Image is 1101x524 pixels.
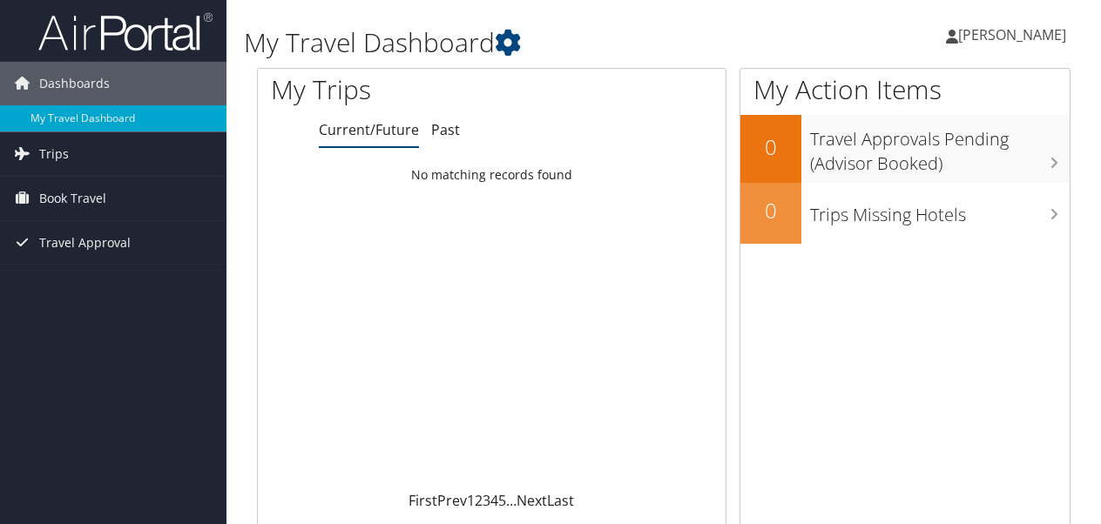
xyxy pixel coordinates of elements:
[740,132,801,162] h2: 0
[38,11,213,52] img: airportal-logo.png
[506,491,517,510] span: …
[740,196,801,225] h2: 0
[547,491,574,510] a: Last
[409,491,437,510] a: First
[319,120,419,139] a: Current/Future
[810,194,1070,227] h3: Trips Missing Hotels
[946,9,1084,61] a: [PERSON_NAME]
[271,71,517,108] h1: My Trips
[39,132,69,176] span: Trips
[517,491,547,510] a: Next
[810,118,1070,176] h3: Travel Approvals Pending (Advisor Booked)
[39,62,110,105] span: Dashboards
[958,25,1066,44] span: [PERSON_NAME]
[740,183,1070,244] a: 0Trips Missing Hotels
[467,491,475,510] a: 1
[39,177,106,220] span: Book Travel
[498,491,506,510] a: 5
[244,24,804,61] h1: My Travel Dashboard
[740,71,1070,108] h1: My Action Items
[483,491,490,510] a: 3
[437,491,467,510] a: Prev
[258,159,726,191] td: No matching records found
[431,120,460,139] a: Past
[740,115,1070,182] a: 0Travel Approvals Pending (Advisor Booked)
[475,491,483,510] a: 2
[39,221,131,265] span: Travel Approval
[490,491,498,510] a: 4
